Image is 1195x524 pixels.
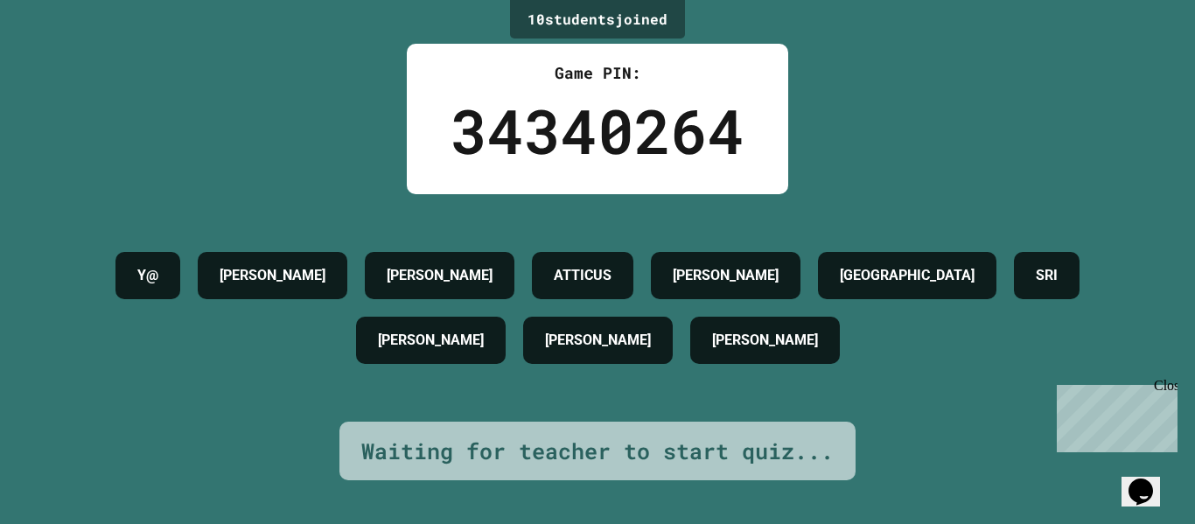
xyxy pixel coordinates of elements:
div: Chat with us now!Close [7,7,121,111]
iframe: chat widget [1122,454,1178,507]
div: 34340264 [451,85,744,177]
h4: Y@ [137,265,158,286]
h4: [PERSON_NAME] [220,265,325,286]
h4: [PERSON_NAME] [673,265,779,286]
h4: [GEOGRAPHIC_DATA] [840,265,975,286]
h4: [PERSON_NAME] [378,330,484,351]
div: Waiting for teacher to start quiz... [361,435,834,468]
h4: SRI [1036,265,1058,286]
h4: [PERSON_NAME] [387,265,493,286]
h4: [PERSON_NAME] [545,330,651,351]
h4: [PERSON_NAME] [712,330,818,351]
div: Game PIN: [451,61,744,85]
h4: ATTICUS [554,265,611,286]
iframe: chat widget [1050,378,1178,452]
